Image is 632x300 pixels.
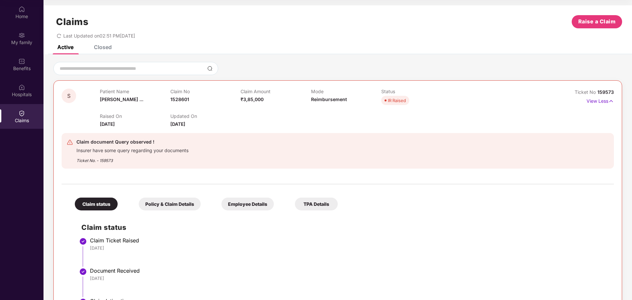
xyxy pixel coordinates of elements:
[170,96,189,102] span: 1528601
[75,198,118,210] div: Claim status
[79,268,87,276] img: svg+xml;base64,PHN2ZyBpZD0iU3RlcC1Eb25lLTMyeDMyIiB4bWxucz0iaHR0cDovL3d3dy53My5vcmcvMjAwMC9zdmciIH...
[170,113,241,119] p: Updated On
[587,96,614,105] p: View Less
[76,138,188,146] div: Claim document Query observed !
[575,89,597,95] span: Ticket No
[608,97,614,105] img: svg+xml;base64,PHN2ZyB4bWxucz0iaHR0cDovL3d3dy53My5vcmcvMjAwMC9zdmciIHdpZHRoPSIxNyIgaGVpZ2h0PSIxNy...
[311,89,381,94] p: Mode
[94,44,112,50] div: Closed
[100,96,143,102] span: [PERSON_NAME] ...
[18,6,25,13] img: svg+xml;base64,PHN2ZyBpZD0iSG9tZSIgeG1sbnM9Imh0dHA6Ly93d3cudzMub3JnLzIwMDAvc3ZnIiB3aWR0aD0iMjAiIG...
[170,89,241,94] p: Claim No
[597,89,614,95] span: 159573
[221,198,274,210] div: Employee Details
[90,275,607,281] div: [DATE]
[90,237,607,244] div: Claim Ticket Raised
[57,44,73,50] div: Active
[139,198,201,210] div: Policy & Claim Details
[76,153,188,164] div: Ticket No. - 159573
[76,146,188,153] div: Insurer have some query regarding your documents
[90,267,607,274] div: Document Received
[100,121,115,127] span: [DATE]
[381,89,451,94] p: Status
[207,66,213,71] img: svg+xml;base64,PHN2ZyBpZD0iU2VhcmNoLTMyeDMyIiB4bWxucz0iaHR0cDovL3d3dy53My5vcmcvMjAwMC9zdmciIHdpZH...
[56,16,88,27] h1: Claims
[170,121,185,127] span: [DATE]
[67,139,73,146] img: svg+xml;base64,PHN2ZyB4bWxucz0iaHR0cDovL3d3dy53My5vcmcvMjAwMC9zdmciIHdpZHRoPSIyNCIgaGVpZ2h0PSIyNC...
[100,113,170,119] p: Raised On
[100,89,170,94] p: Patient Name
[67,93,71,99] span: S
[63,33,135,39] span: Last Updated on 02:51 PM[DATE]
[18,84,25,91] img: svg+xml;base64,PHN2ZyBpZD0iSG9zcGl0YWxzIiB4bWxucz0iaHR0cDovL3d3dy53My5vcmcvMjAwMC9zdmciIHdpZHRoPS...
[241,89,311,94] p: Claim Amount
[18,32,25,39] img: svg+xml;base64,PHN2ZyB3aWR0aD0iMjAiIGhlaWdodD0iMjAiIHZpZXdCb3g9IjAgMCAyMCAyMCIgZmlsbD0ibm9uZSIgeG...
[241,96,264,102] span: ₹3,85,000
[311,96,347,102] span: Reimbursement
[295,198,338,210] div: TPA Details
[572,15,622,28] button: Raise a Claim
[18,110,25,117] img: svg+xml;base64,PHN2ZyBpZD0iQ2xhaW0iIHhtbG5zPSJodHRwOi8vd3d3LnczLm9yZy8yMDAwL3N2ZyIgd2lkdGg9IjIwIi...
[57,33,61,39] span: redo
[18,58,25,65] img: svg+xml;base64,PHN2ZyBpZD0iQmVuZWZpdHMiIHhtbG5zPSJodHRwOi8vd3d3LnczLm9yZy8yMDAwL3N2ZyIgd2lkdGg9Ij...
[81,222,607,233] h2: Claim status
[388,97,406,104] div: IR Raised
[578,17,616,26] span: Raise a Claim
[90,245,607,251] div: [DATE]
[79,237,87,245] img: svg+xml;base64,PHN2ZyBpZD0iU3RlcC1Eb25lLTMyeDMyIiB4bWxucz0iaHR0cDovL3d3dy53My5vcmcvMjAwMC9zdmciIH...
